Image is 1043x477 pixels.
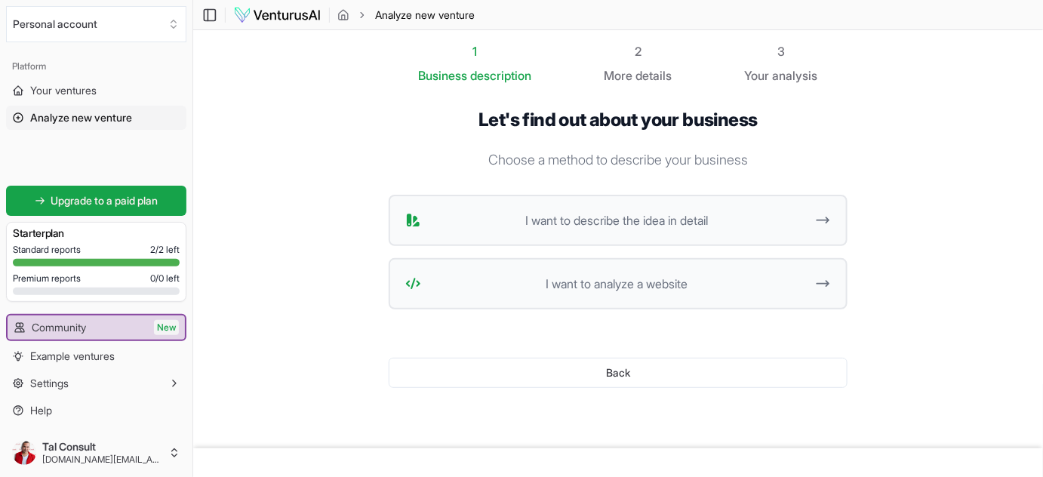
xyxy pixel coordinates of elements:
[427,211,805,229] span: I want to describe the idea in detail
[42,454,162,466] span: [DOMAIN_NAME][EMAIL_ADDRESS][DOMAIN_NAME]
[6,344,186,368] a: Example ventures
[337,8,475,23] nav: breadcrumb
[419,42,532,60] div: 1
[389,258,848,309] button: I want to analyze a website
[12,441,36,465] img: ACg8ocJ91fCQbmHcJRImjCXsNdqOVJMxEhpiZVO_YRXmp2-nOQSZ-i8=s96-c
[389,195,848,246] button: I want to describe the idea in detail
[745,66,770,85] span: Your
[8,315,185,340] a: CommunityNew
[30,403,52,418] span: Help
[30,83,97,98] span: Your ventures
[6,399,186,423] a: Help
[30,376,69,391] span: Settings
[6,6,186,42] button: Select an organization
[42,440,162,454] span: Tal Consult
[6,54,186,78] div: Platform
[419,66,468,85] span: Business
[13,226,180,241] h3: Starter plan
[636,68,672,83] span: details
[13,244,81,256] span: Standard reports
[773,68,818,83] span: analysis
[389,358,848,388] button: Back
[6,435,186,471] button: Tal Consult[DOMAIN_NAME][EMAIL_ADDRESS][DOMAIN_NAME]
[389,149,848,171] p: Choose a method to describe your business
[150,244,180,256] span: 2 / 2 left
[389,109,848,131] h1: Let's find out about your business
[605,42,672,60] div: 2
[6,371,186,395] button: Settings
[6,106,186,130] a: Analyze new venture
[427,275,805,293] span: I want to analyze a website
[471,68,532,83] span: description
[605,66,633,85] span: More
[51,193,158,208] span: Upgrade to a paid plan
[745,42,818,60] div: 3
[13,272,81,285] span: Premium reports
[30,110,132,125] span: Analyze new venture
[150,272,180,285] span: 0 / 0 left
[375,8,475,23] span: Analyze new venture
[32,320,86,335] span: Community
[154,320,179,335] span: New
[6,186,186,216] a: Upgrade to a paid plan
[233,6,322,24] img: logo
[30,349,115,364] span: Example ventures
[6,78,186,103] a: Your ventures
